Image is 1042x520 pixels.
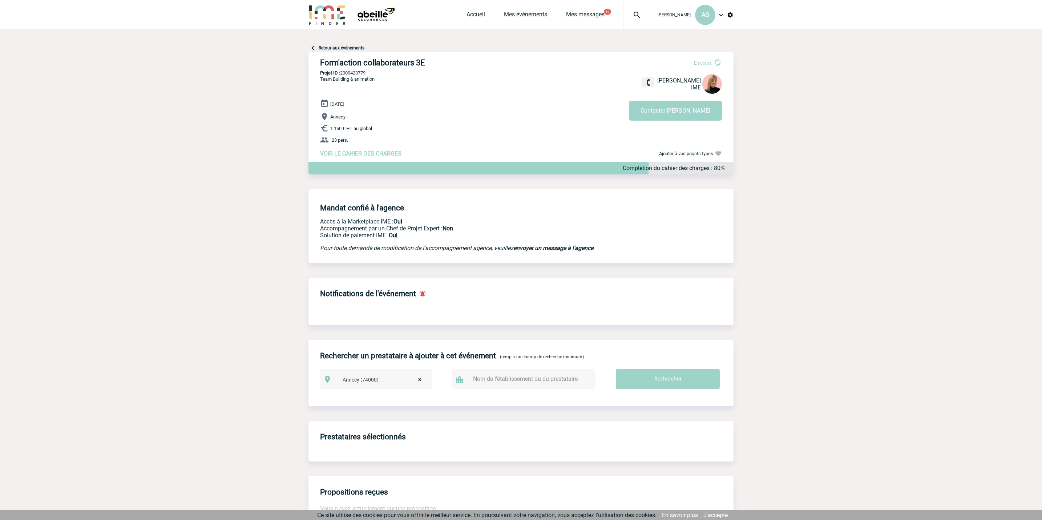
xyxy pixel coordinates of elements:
[320,150,401,157] a: VOIR LE CAHIER DES CHARGES
[320,225,622,232] p: Prestation payante
[566,11,605,21] a: Mes messages
[332,137,348,143] span: 23 pers.
[702,74,722,94] img: 131233-0.png
[393,218,402,225] b: Oui
[657,77,701,84] span: [PERSON_NAME]
[320,488,388,496] h4: Propositions reçues
[320,351,496,360] h4: Rechercher un prestataire à ajouter à cet événement
[340,375,429,385] span: Annecy (74000)
[320,245,593,251] em: Pour toute demande de modification de l'accompagnement agence, veuillez
[645,79,651,86] img: fixe.png
[662,512,698,519] a: En savoir plus
[308,4,346,25] img: IME-Finder
[694,60,712,66] span: En cours
[330,114,346,120] span: Annecy
[467,11,485,21] a: Accueil
[320,58,538,67] h3: Form'action collaborateurs 3E
[702,11,709,18] span: AG
[317,512,657,519] span: Ce site utilise des cookies pour vous offrir le meilleur service. En poursuivant votre navigation...
[389,232,397,239] b: Oui
[418,375,421,385] span: ×
[319,45,364,51] a: Retour aux événements
[320,232,622,239] p: Conformité aux process achat client, Prise en charge de la facturation, Mutualisation de plusieur...
[513,245,593,251] a: envoyer un message à l'agence
[658,12,691,17] span: [PERSON_NAME]
[715,150,722,157] img: Ajouter à vos projets types
[629,101,722,121] button: Contacter [PERSON_NAME]
[504,11,547,21] a: Mes événements
[616,369,720,389] input: Rechercher
[659,151,713,156] span: Ajouter à vos projets types
[604,9,611,15] button: 19
[320,218,622,225] p: Accès à la Marketplace IME :
[320,76,375,82] span: Team Building & animation
[320,432,406,441] h4: Prestataires sélectionnés
[320,289,416,298] h4: Notifications de l'événement
[691,84,701,91] span: IME
[320,70,340,76] b: Projet ID :
[500,354,584,359] span: (remplir un champ de recherche minimum)
[703,512,728,519] a: J'accepte
[330,101,344,107] span: [DATE]
[320,203,404,212] h4: Mandat confié à l'agence
[330,126,372,131] span: 1 150 € HT au global
[443,225,453,232] b: Non
[471,374,584,384] input: Nom de l'établissement ou du prestataire
[308,70,734,76] p: 2000423779
[320,505,436,512] span: Vous n'avez actuellement aucune proposition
